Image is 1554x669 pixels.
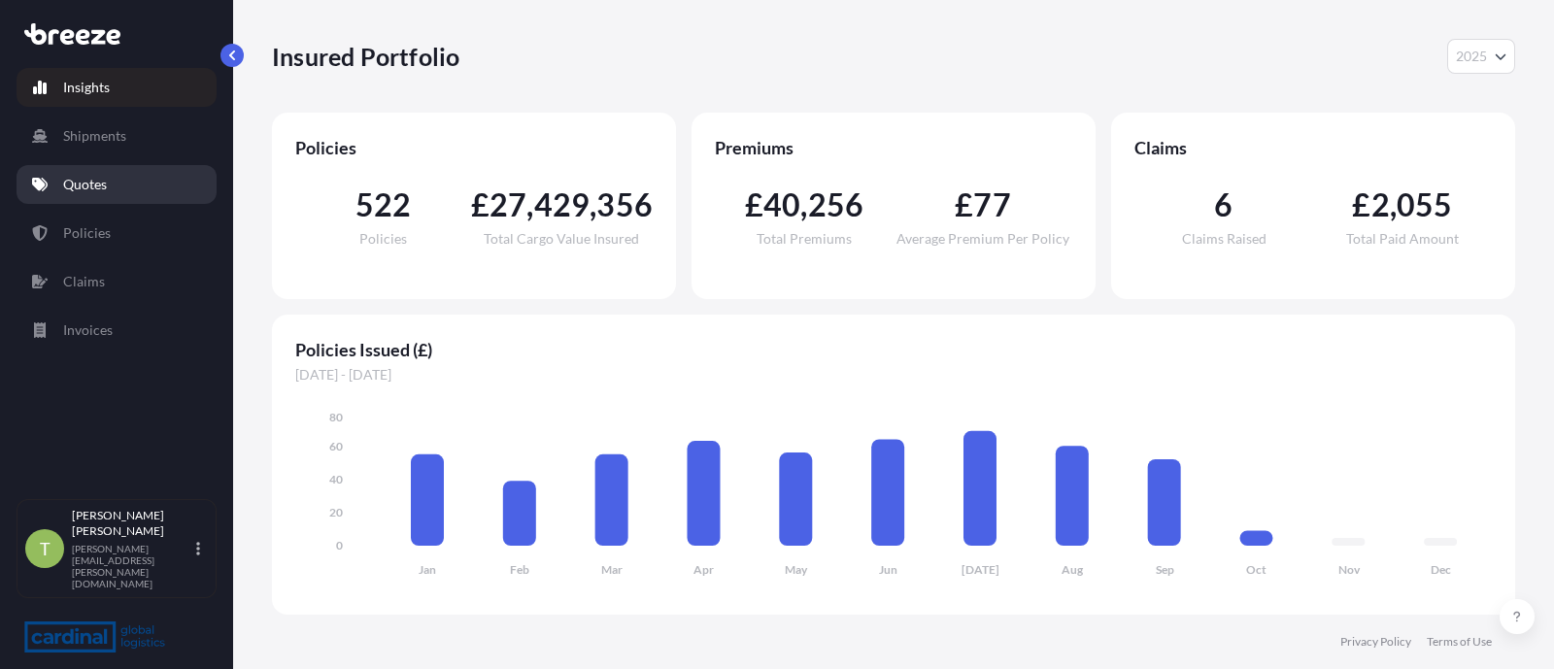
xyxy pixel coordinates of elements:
span: 256 [808,189,864,220]
tspan: Aug [1062,562,1084,577]
span: 055 [1397,189,1453,220]
tspan: Nov [1338,562,1361,577]
p: Insured Portfolio [272,41,459,72]
span: Policies [359,232,407,246]
span: 2 [1371,189,1390,220]
span: , [590,189,596,220]
span: £ [955,189,973,220]
p: Shipments [63,126,126,146]
a: Quotes [17,165,217,204]
tspan: 40 [329,472,343,486]
span: Policies [295,136,653,159]
tspan: Apr [693,562,714,577]
tspan: Sep [1156,562,1174,577]
span: 6 [1214,189,1233,220]
span: [DATE] - [DATE] [295,365,1492,385]
span: 356 [596,189,653,220]
span: £ [1352,189,1370,220]
tspan: Oct [1246,562,1267,577]
p: Insights [63,78,110,97]
button: Year Selector [1447,39,1515,74]
span: 77 [973,189,1010,220]
p: [PERSON_NAME] [PERSON_NAME] [72,508,192,539]
span: £ [471,189,490,220]
p: Policies [63,223,111,243]
p: Quotes [63,175,107,194]
span: 2025 [1456,47,1487,66]
a: Claims [17,262,217,301]
span: 429 [534,189,591,220]
span: , [1390,189,1397,220]
span: , [526,189,533,220]
tspan: 80 [329,410,343,424]
p: [PERSON_NAME][EMAIL_ADDRESS][PERSON_NAME][DOMAIN_NAME] [72,543,192,589]
a: Invoices [17,311,217,350]
a: Shipments [17,117,217,155]
a: Terms of Use [1427,634,1492,650]
span: Premiums [715,136,1072,159]
tspan: Feb [510,562,529,577]
a: Insights [17,68,217,107]
span: 40 [763,189,800,220]
tspan: Dec [1431,562,1451,577]
span: Policies Issued (£) [295,338,1492,361]
span: Total Premiums [757,232,852,246]
tspan: Jun [879,562,897,577]
tspan: Jan [419,562,436,577]
tspan: May [785,562,808,577]
span: £ [745,189,763,220]
span: 27 [490,189,526,220]
tspan: 0 [336,538,343,552]
p: Invoices [63,320,113,340]
span: 522 [355,189,412,220]
tspan: [DATE] [962,562,999,577]
tspan: 60 [329,439,343,453]
span: Average Premium Per Policy [896,232,1069,246]
img: organization-logo [24,621,165,652]
span: T [40,539,51,558]
a: Policies [17,214,217,252]
span: Total Paid Amount [1346,232,1459,246]
span: Claims [1134,136,1492,159]
tspan: 20 [329,505,343,519]
span: , [800,189,807,220]
span: Claims Raised [1182,232,1267,246]
tspan: Mar [601,562,623,577]
span: Total Cargo Value Insured [484,232,639,246]
p: Claims [63,272,105,291]
a: Privacy Policy [1340,634,1411,650]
